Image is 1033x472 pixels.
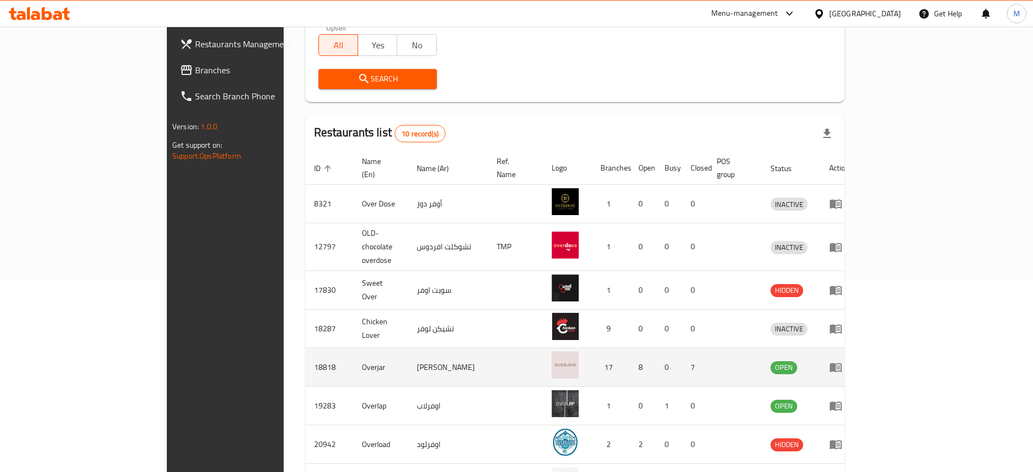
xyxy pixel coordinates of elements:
[592,271,630,310] td: 1
[353,425,408,464] td: Overload
[543,152,592,185] th: Logo
[682,387,708,425] td: 0
[326,23,346,31] label: Upsell
[630,271,656,310] td: 0
[630,152,656,185] th: Open
[829,322,849,335] div: Menu
[829,241,849,254] div: Menu
[829,399,849,412] div: Menu
[171,83,339,109] a: Search Branch Phone
[552,390,579,417] img: Overlap
[397,34,436,56] button: No
[656,152,682,185] th: Busy
[353,223,408,271] td: OLD- chocolate overdose
[195,90,330,103] span: Search Branch Phone
[656,310,682,348] td: 0
[497,155,530,181] span: Ref. Name
[402,37,432,53] span: No
[821,152,858,185] th: Action
[630,310,656,348] td: 0
[630,387,656,425] td: 0
[172,138,222,152] span: Get support on:
[656,271,682,310] td: 0
[711,7,778,20] div: Menu-management
[630,348,656,387] td: 8
[353,387,408,425] td: Overlap
[552,313,579,340] img: Chicken Lover
[408,223,488,271] td: تشوكلت افردوس
[395,129,445,139] span: 10 record(s)
[592,310,630,348] td: 9
[327,72,428,86] span: Search
[318,34,358,56] button: All
[353,348,408,387] td: Overjar
[814,121,840,147] div: Export file
[552,351,579,379] img: Overjar
[771,323,807,335] span: INACTIVE
[829,8,901,20] div: [GEOGRAPHIC_DATA]
[171,57,339,83] a: Branches
[408,387,488,425] td: اوفرلاب
[682,310,708,348] td: 0
[171,31,339,57] a: Restaurants Management
[592,387,630,425] td: 1
[314,124,446,142] h2: Restaurants list
[656,425,682,464] td: 0
[656,387,682,425] td: 1
[172,149,241,163] a: Support.OpsPlatform
[323,37,354,53] span: All
[656,223,682,271] td: 0
[592,185,630,223] td: 1
[829,438,849,451] div: Menu
[408,425,488,464] td: اوفرلود
[682,425,708,464] td: 0
[408,310,488,348] td: تشيكن لوفر
[592,152,630,185] th: Branches
[362,37,393,53] span: Yes
[353,185,408,223] td: Over Dose
[201,119,217,134] span: 1.0.0
[682,152,708,185] th: Closed
[417,162,463,175] span: Name (Ar)
[552,274,579,301] img: Sweet Over
[552,188,579,215] img: Over Dose
[195,37,330,51] span: Restaurants Management
[682,223,708,271] td: 0
[771,162,806,175] span: Status
[682,348,708,387] td: 7
[771,323,807,336] div: INACTIVE
[771,284,803,297] span: HIDDEN
[353,310,408,348] td: Chicken Lover
[717,155,749,181] span: POS group
[682,185,708,223] td: 0
[771,400,797,412] span: OPEN
[829,284,849,297] div: Menu
[358,34,397,56] button: Yes
[552,231,579,259] img: OLD- chocolate overdose
[552,429,579,456] img: Overload
[408,348,488,387] td: [PERSON_NAME]
[682,271,708,310] td: 0
[771,438,803,451] span: HIDDEN
[771,198,807,211] span: INACTIVE
[829,197,849,210] div: Menu
[630,185,656,223] td: 0
[408,271,488,310] td: سويت اوفر
[656,185,682,223] td: 0
[771,361,797,374] span: OPEN
[592,223,630,271] td: 1
[592,348,630,387] td: 17
[771,400,797,413] div: OPEN
[314,162,335,175] span: ID
[771,241,807,254] span: INACTIVE
[1013,8,1020,20] span: M
[656,348,682,387] td: 0
[195,64,330,77] span: Branches
[318,69,437,89] button: Search
[630,425,656,464] td: 2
